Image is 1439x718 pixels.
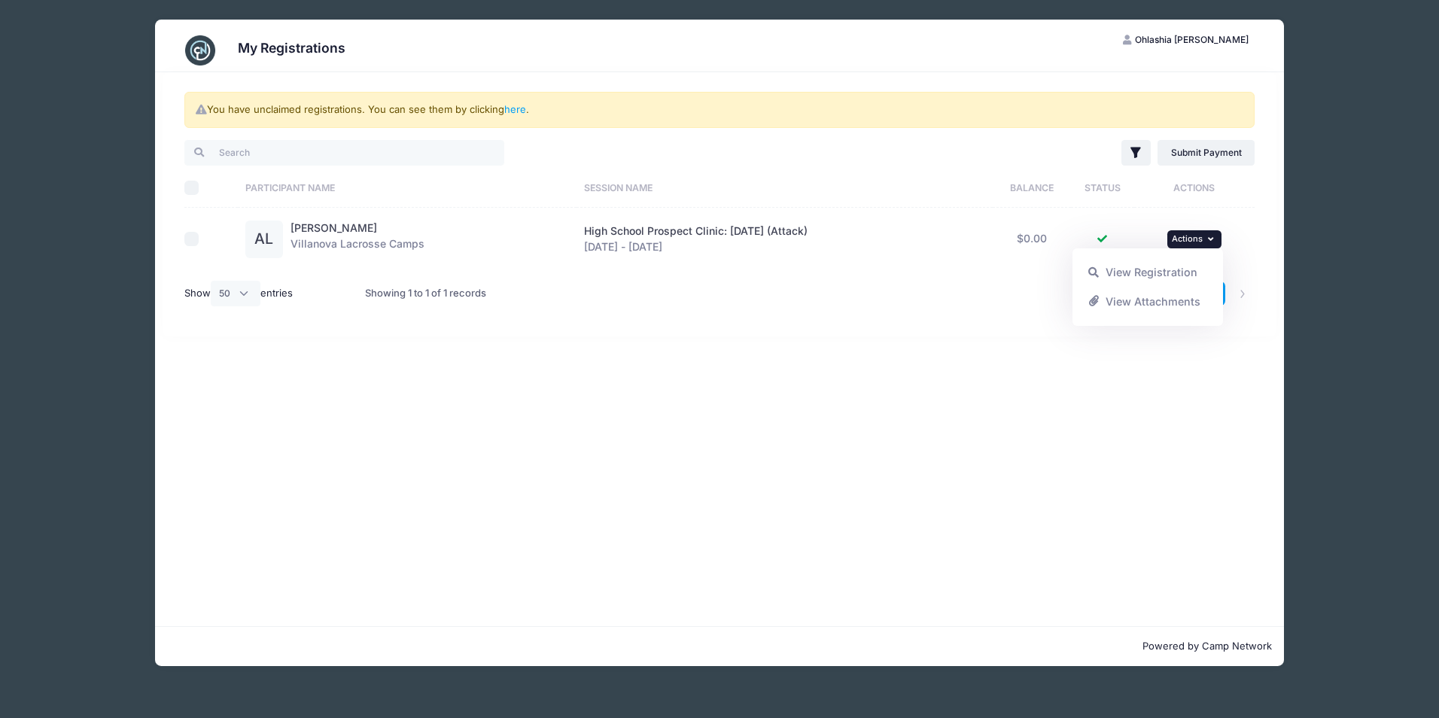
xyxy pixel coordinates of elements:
input: Search [184,140,504,166]
a: View Registration [1080,258,1216,287]
label: Show entries [184,281,293,306]
img: CampNetwork [185,35,215,65]
span: High School Prospect Clinic: [DATE] (Attack) [584,224,808,237]
div: Showing 1 to 1 of 1 records [365,276,486,311]
a: View Attachments [1080,287,1216,315]
a: [PERSON_NAME] [291,221,377,234]
a: AL [245,233,283,246]
th: Actions: activate to sort column ascending [1134,168,1255,208]
button: Actions [1167,230,1221,248]
span: Actions [1172,233,1203,244]
button: Ohlashia [PERSON_NAME] [1110,27,1262,53]
div: AL [245,221,283,258]
p: Powered by Camp Network [167,639,1272,654]
th: Balance: activate to sort column ascending [993,168,1071,208]
span: Ohlashia [PERSON_NAME] [1135,34,1249,45]
div: You have unclaimed registrations. You can see them by clicking . [184,92,1255,128]
div: [DATE] - [DATE] [584,224,986,255]
a: here [504,103,526,115]
select: Showentries [211,281,260,306]
a: Submit Payment [1158,140,1255,166]
th: Session Name: activate to sort column ascending [577,168,993,208]
h3: My Registrations [238,40,345,56]
th: Status: activate to sort column ascending [1071,168,1134,208]
td: $0.00 [993,208,1071,270]
th: Select All [184,168,238,208]
div: Villanova Lacrosse Camps [291,221,424,258]
th: Participant Name: activate to sort column ascending [238,168,577,208]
